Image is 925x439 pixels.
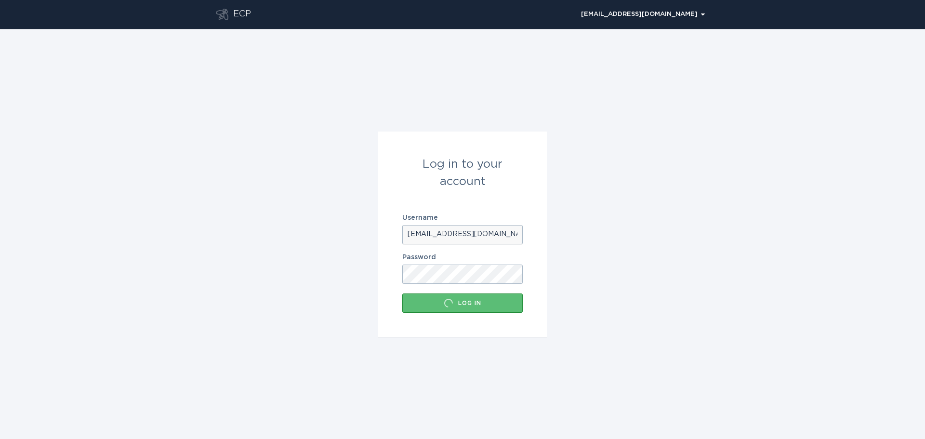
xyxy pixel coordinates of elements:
div: ECP [233,9,251,20]
div: Log in to your account [402,156,523,190]
div: [EMAIL_ADDRESS][DOMAIN_NAME] [581,12,705,17]
label: Password [402,254,523,261]
div: Loading [444,298,453,308]
button: Open user account details [577,7,709,22]
button: Go to dashboard [216,9,228,20]
label: Username [402,214,523,221]
div: Popover menu [577,7,709,22]
button: Log in [402,293,523,313]
div: Log in [407,298,518,308]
